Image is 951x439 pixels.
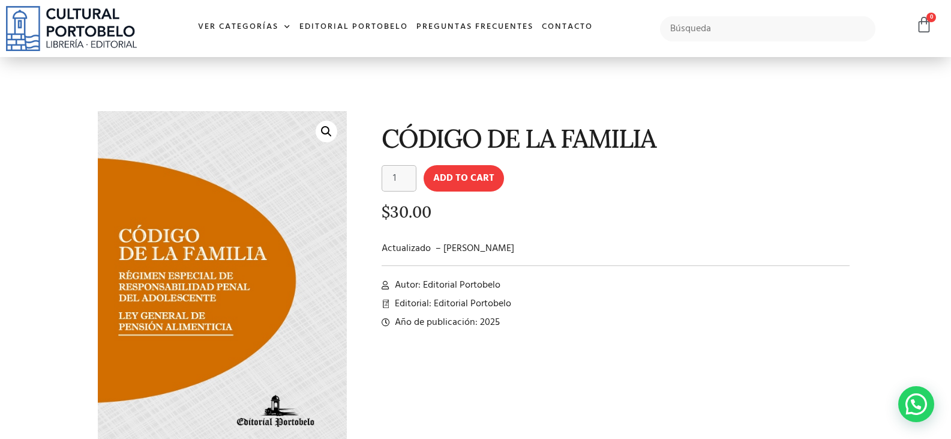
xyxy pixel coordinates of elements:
[392,278,500,292] span: Autor: Editorial Portobelo
[295,14,412,40] a: Editorial Portobelo
[424,165,504,192] button: Add to cart
[382,165,416,192] input: Product quantity
[382,241,850,256] p: Actualizado – [PERSON_NAME]
[392,297,511,311] span: Editorial: Editorial Portobelo
[412,14,538,40] a: Preguntas frecuentes
[660,16,875,41] input: Búsqueda
[316,121,337,142] a: 🔍
[382,124,850,153] h1: CÓDIGO DE LA FAMILIA
[916,16,932,34] a: 0
[382,202,390,222] span: $
[538,14,597,40] a: Contacto
[392,315,500,330] span: Año de publicación: 2025
[382,202,431,222] bdi: 30.00
[194,14,295,40] a: Ver Categorías
[926,13,936,22] span: 0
